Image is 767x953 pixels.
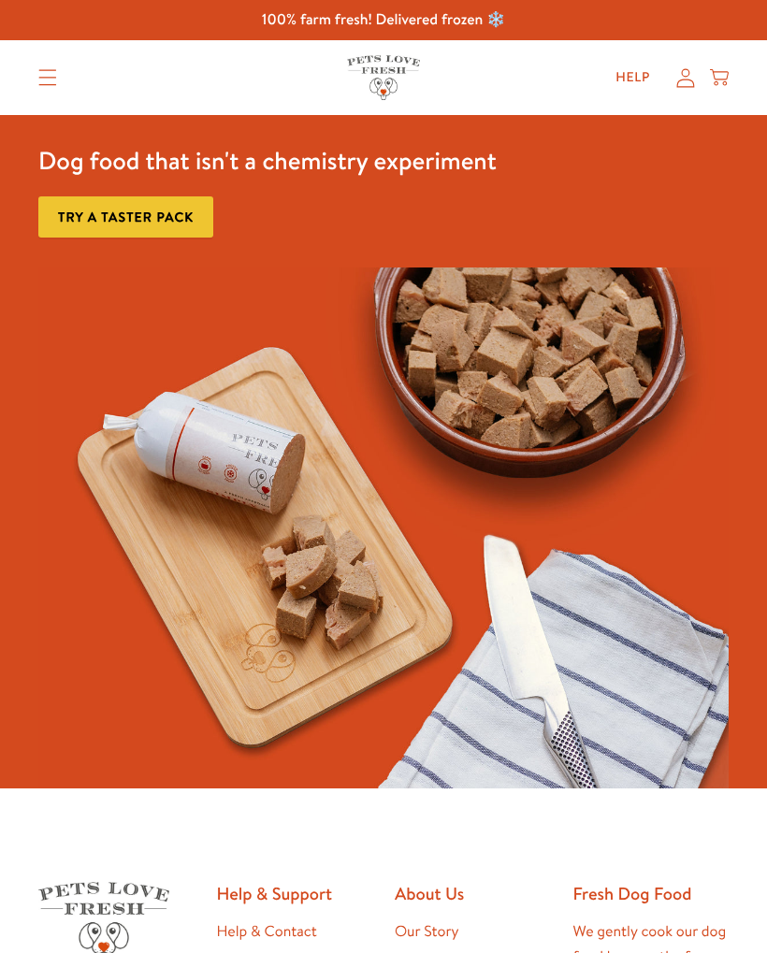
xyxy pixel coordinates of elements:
[23,54,72,101] summary: Translation missing: en.sections.header.menu
[395,921,459,942] a: Our Story
[395,882,551,904] h2: About Us
[217,921,317,942] a: Help & Contact
[38,145,497,177] h3: Dog food that isn't a chemistry experiment
[38,196,213,238] a: Try a taster pack
[601,59,665,96] a: Help
[573,882,730,904] h2: Fresh Dog Food
[347,55,420,99] img: Pets Love Fresh
[38,267,729,788] img: Fussy
[217,882,373,904] h2: Help & Support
